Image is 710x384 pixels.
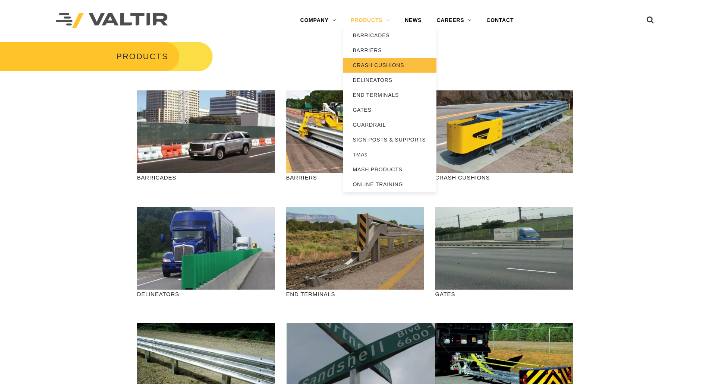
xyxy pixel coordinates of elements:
a: END TERMINALS [343,88,436,102]
a: ONLINE TRAINING [343,177,436,192]
a: MASH PRODUCTS [343,162,436,177]
p: DELINEATORS [137,290,275,298]
p: END TERMINALS [286,290,424,298]
p: GATES [435,290,573,298]
p: BARRIERS [286,173,424,182]
a: COMPANY [293,13,343,28]
a: NEWS [397,13,429,28]
a: TMAs [343,147,436,162]
a: GATES [343,102,436,117]
a: PRODUCTS [343,13,397,28]
p: CRASH CUSHIONS [435,173,573,182]
a: BARRICADES [343,28,436,43]
a: CAREERS [429,13,479,28]
img: Valtir [56,13,168,28]
a: BARRIERS [343,43,436,58]
a: GUARDRAIL [343,117,436,132]
a: CONTACT [479,13,521,28]
a: CRASH CUSHIONS [343,58,436,73]
a: DELINEATORS [343,73,436,88]
p: BARRICADES [137,173,275,182]
a: SIGN POSTS & SUPPORTS [343,132,436,147]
